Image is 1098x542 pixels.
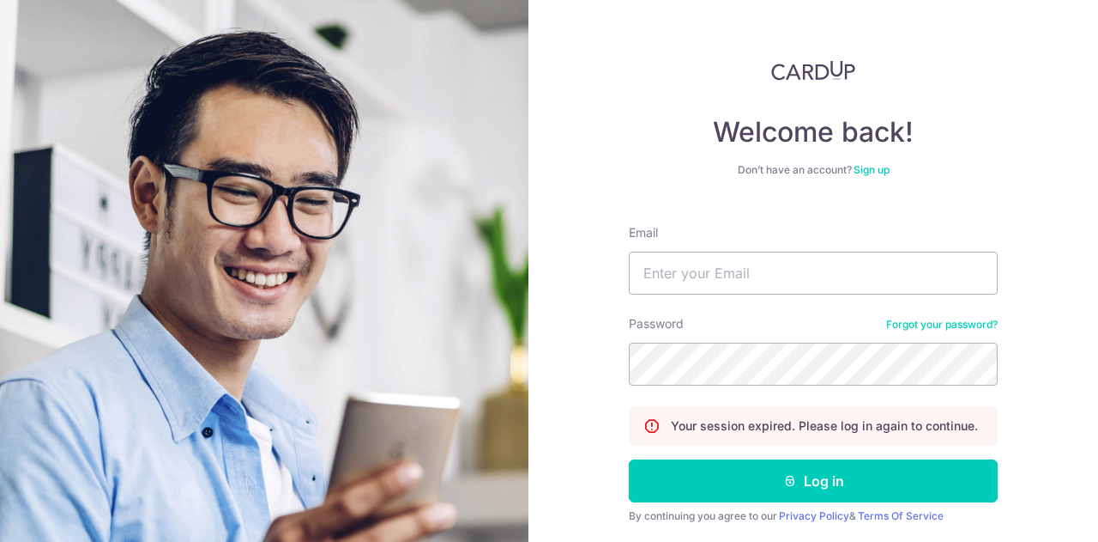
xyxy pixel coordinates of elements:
[779,509,849,522] a: Privacy Policy
[629,315,684,332] label: Password
[671,417,978,435] p: Your session expired. Please log in again to continue.
[858,509,944,522] a: Terms Of Service
[629,224,658,241] label: Email
[629,252,998,295] input: Enter your Email
[629,163,998,177] div: Don’t have an account?
[854,163,890,176] a: Sign up
[886,318,998,332] a: Forgot your password?
[629,460,998,502] button: Log in
[771,60,855,81] img: CardUp Logo
[629,115,998,149] h4: Welcome back!
[629,509,998,523] div: By continuing you agree to our &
